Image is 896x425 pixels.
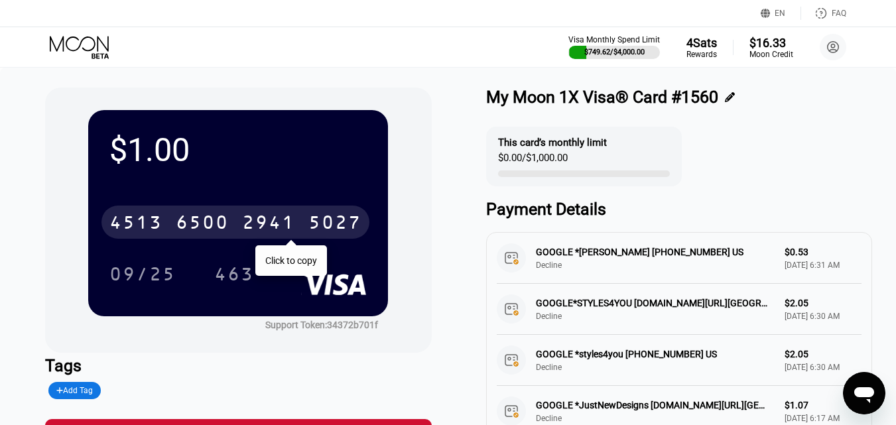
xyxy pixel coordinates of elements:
[109,265,176,286] div: 09/25
[761,7,801,20] div: EN
[45,356,432,375] div: Tags
[109,213,162,235] div: 4513
[308,213,361,235] div: 5027
[568,35,660,59] div: Visa Monthly Spend Limit$749.62/$4,000.00
[486,200,873,219] div: Payment Details
[48,382,101,399] div: Add Tag
[498,152,568,170] div: $0.00 / $1,000.00
[568,35,660,44] div: Visa Monthly Spend Limit
[686,36,717,50] div: 4 Sats
[749,36,793,50] div: $16.33
[686,50,717,59] div: Rewards
[242,213,295,235] div: 2941
[801,7,846,20] div: FAQ
[498,137,607,149] div: This card’s monthly limit
[176,213,229,235] div: 6500
[843,372,885,414] iframe: Button to launch messaging window, conversation in progress
[214,265,254,286] div: 463
[832,9,846,18] div: FAQ
[775,9,785,18] div: EN
[749,36,793,59] div: $16.33Moon Credit
[265,320,378,330] div: Support Token:34372b701f
[265,255,317,266] div: Click to copy
[584,48,645,56] div: $749.62 / $4,000.00
[265,320,378,330] div: Support Token: 34372b701f
[686,36,717,59] div: 4SatsRewards
[486,88,718,107] div: My Moon 1X Visa® Card #1560
[204,257,264,290] div: 463
[109,131,367,169] div: $1.00
[56,386,94,395] div: Add Tag
[749,50,793,59] div: Moon Credit
[99,257,186,290] div: 09/25
[101,206,369,239] div: 4513650029415027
